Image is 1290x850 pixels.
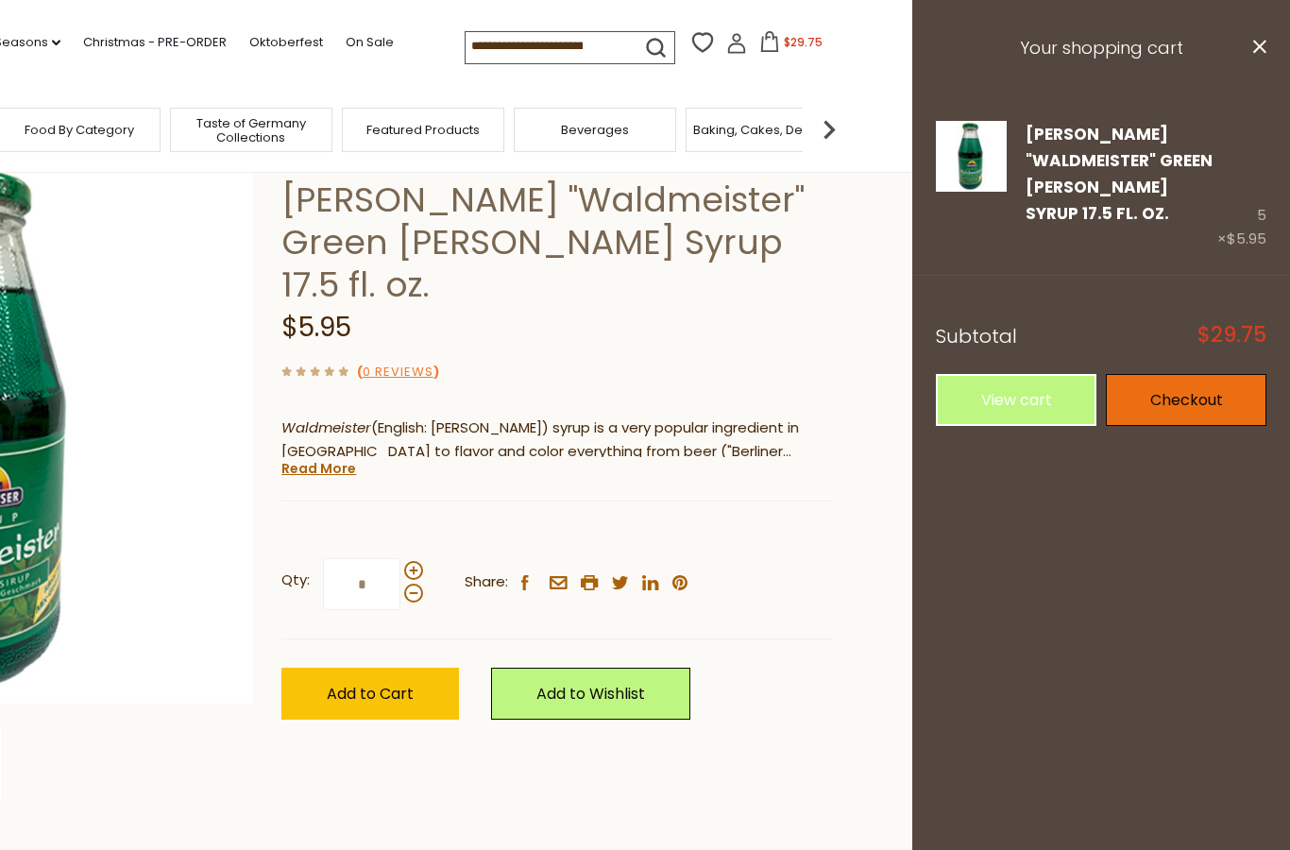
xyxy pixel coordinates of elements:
img: Muehlhauser "Waldmeister" Green Woodruff Syrup 17.5 fl. oz. [936,121,1007,192]
button: $29.75 [751,31,831,59]
a: [PERSON_NAME] "Waldmeister" Green [PERSON_NAME] Syrup 17.5 fl. oz. [1026,123,1213,226]
h1: [PERSON_NAME] "Waldmeister" Green [PERSON_NAME] Syrup 17.5 fl. oz. [281,178,834,306]
span: Subtotal [936,323,1017,349]
a: View cart [936,374,1096,426]
a: Baking, Cakes, Desserts [693,123,840,137]
a: Muehlhauser "Waldmeister" Green Woodruff Syrup 17.5 fl. oz. [936,121,1007,252]
span: Add to Cart [327,683,414,705]
p: (English: [PERSON_NAME]) syrup is a very popular ingredient in [GEOGRAPHIC_DATA] to flavor and co... [281,416,834,464]
a: Oktoberfest [249,32,323,53]
span: Share: [465,570,508,594]
a: Add to Wishlist [491,668,690,720]
a: Taste of Germany Collections [176,116,327,144]
img: next arrow [810,110,848,148]
span: $29.75 [1197,325,1266,346]
div: 5 × [1217,121,1266,252]
span: $5.95 [281,309,351,346]
strong: Qty: [281,569,310,592]
span: $5.95 [1227,229,1266,248]
em: Waldmeister [281,417,371,437]
span: $29.75 [784,34,823,50]
a: Featured Products [366,123,480,137]
button: Add to Cart [281,668,459,720]
a: 0 Reviews [363,363,433,382]
a: On Sale [346,32,394,53]
a: Checkout [1106,374,1266,426]
input: Qty: [323,558,400,610]
a: Read More [281,459,356,478]
a: Beverages [561,123,629,137]
a: Food By Category [25,123,134,137]
span: ( ) [357,363,439,381]
a: Christmas - PRE-ORDER [83,32,227,53]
